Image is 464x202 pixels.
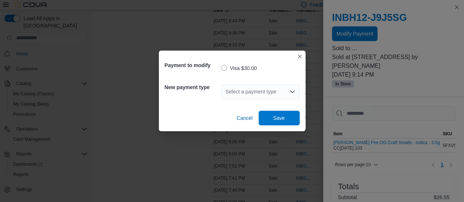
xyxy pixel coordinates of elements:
[295,52,304,61] button: Closes this modal window
[165,58,220,73] h5: Payment to modify
[289,89,295,95] button: Open list of options
[237,114,253,122] span: Cancel
[226,87,226,96] input: Accessible screen reader label
[221,64,257,73] label: Visa $30.00
[165,80,220,95] h5: New payment type
[273,114,285,122] span: Save
[259,111,300,125] button: Save
[234,111,256,125] button: Cancel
